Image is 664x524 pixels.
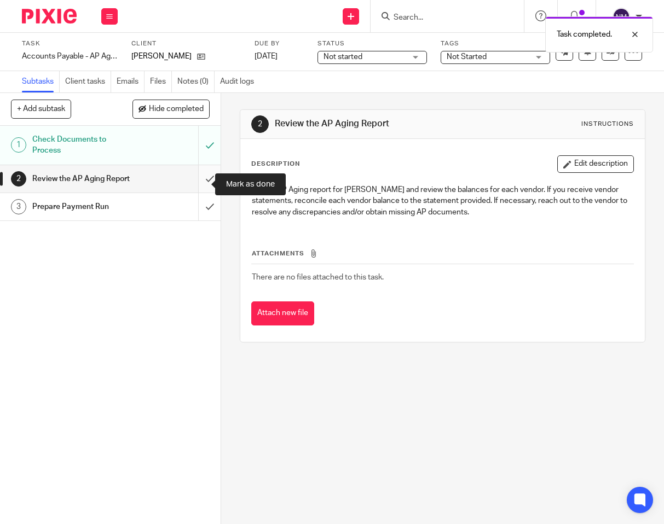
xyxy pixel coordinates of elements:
[131,39,241,48] label: Client
[220,71,259,92] a: Audit logs
[11,100,71,118] button: + Add subtask
[252,251,304,257] span: Attachments
[275,118,466,130] h1: Review the AP Aging Report
[581,120,634,129] div: Instructions
[447,53,487,61] span: Not Started
[251,160,300,168] p: Description
[177,71,215,92] a: Notes (0)
[252,273,384,281] span: There are no files attached to this task.
[11,137,26,153] div: 1
[251,115,269,133] div: 2
[22,51,118,62] div: Accounts Payable - AP Aging Review &amp; Payment Run
[11,199,26,214] div: 3
[150,71,172,92] a: Files
[11,171,26,187] div: 2
[255,39,304,48] label: Due by
[557,29,612,40] p: Task completed.
[317,39,427,48] label: Status
[32,171,136,187] h1: Review the AP Aging Report
[149,105,204,114] span: Hide completed
[251,301,314,326] button: Attach new file
[324,53,362,61] span: Not started
[65,71,111,92] a: Client tasks
[557,155,634,173] button: Edit description
[117,71,145,92] a: Emails
[32,199,136,215] h1: Prepare Payment Run
[252,184,633,218] p: Run an AP Aging report for [PERSON_NAME] and review the balances for each vendor. If you receive ...
[22,39,118,48] label: Task
[32,131,136,159] h1: Check Documents to Process
[613,8,630,25] img: svg%3E
[22,51,118,62] div: Accounts Payable - AP Aging Review & Payment Run
[132,100,210,118] button: Hide completed
[131,51,192,62] p: [PERSON_NAME]
[22,71,60,92] a: Subtasks
[255,53,278,60] span: [DATE]
[22,9,77,24] img: Pixie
